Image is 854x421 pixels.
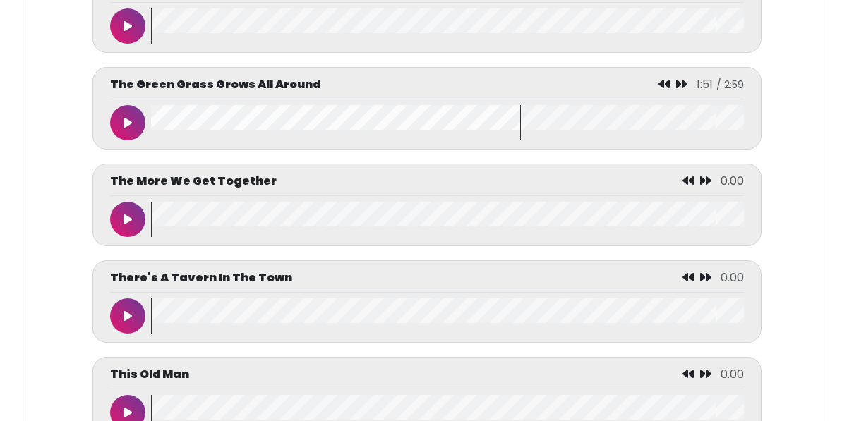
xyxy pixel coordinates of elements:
p: The Green Grass Grows All Around [110,76,320,93]
p: This Old Man [110,366,189,383]
span: 0.00 [721,269,744,286]
p: There's A Tavern In The Town [110,269,292,286]
span: / 2:59 [716,78,744,92]
span: 0.00 [721,366,744,382]
p: The More We Get Together [110,173,277,190]
span: 1:51 [697,76,713,92]
span: 0.00 [721,173,744,189]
